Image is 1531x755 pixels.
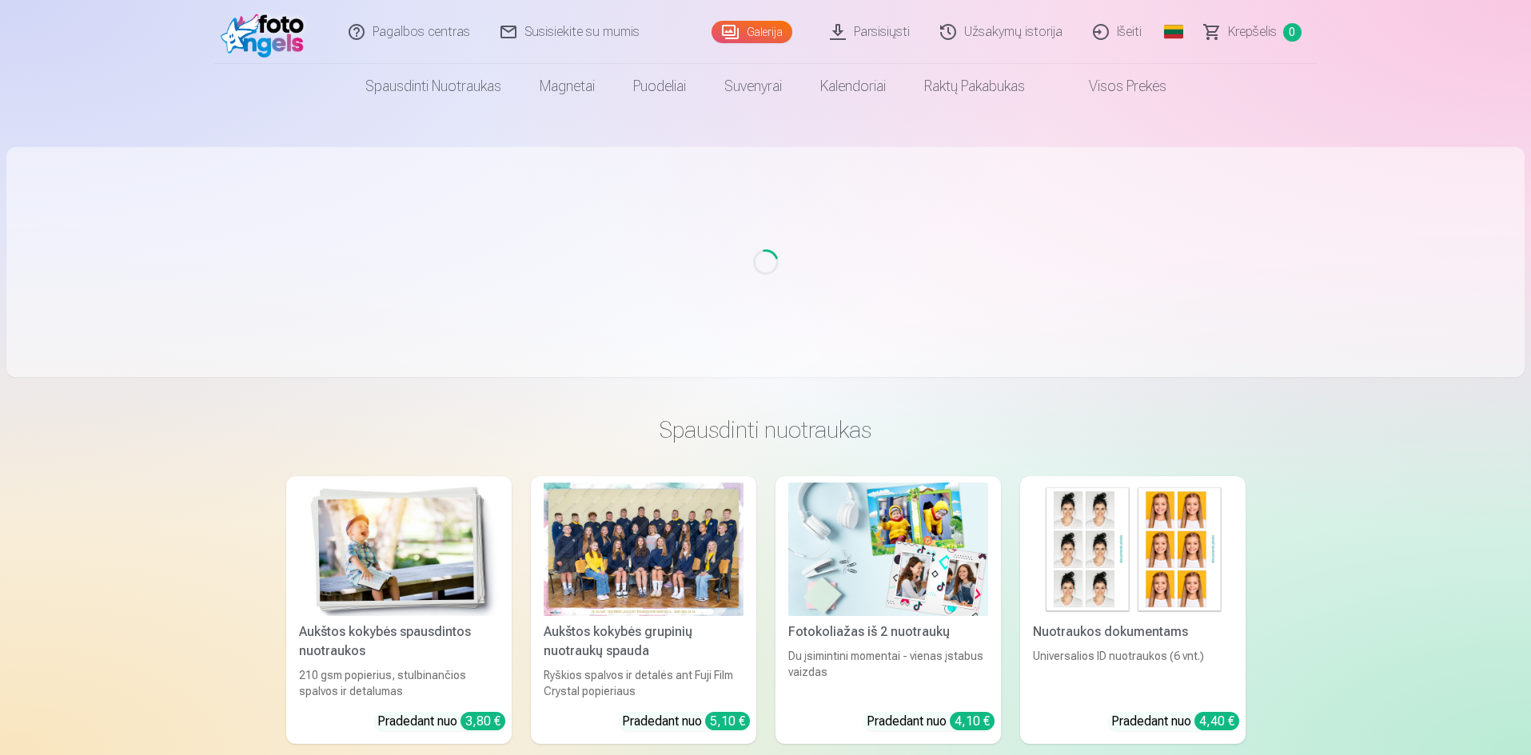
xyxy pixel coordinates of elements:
[221,6,313,58] img: /fa2
[293,622,505,661] div: Aukštos kokybės spausdintos nuotraukos
[705,712,750,730] div: 5,10 €
[1283,23,1302,42] span: 0
[1033,483,1233,616] img: Nuotraukos dokumentams
[950,712,995,730] div: 4,10 €
[1194,712,1239,730] div: 4,40 €
[867,712,995,731] div: Pradedant nuo
[622,712,750,731] div: Pradedant nuo
[537,622,750,661] div: Aukštos kokybės grupinių nuotraukų spauda
[1020,476,1246,744] a: Nuotraukos dokumentamsNuotraukos dokumentamsUniversalios ID nuotraukos (6 vnt.)Pradedant nuo 4,40 €
[705,64,801,109] a: Suvenyrai
[1111,712,1239,731] div: Pradedant nuo
[520,64,614,109] a: Magnetai
[905,64,1044,109] a: Raktų pakabukas
[1228,22,1277,42] span: Krepšelis
[775,476,1001,744] a: Fotokoliažas iš 2 nuotraukųFotokoliažas iš 2 nuotraukųDu įsimintini momentai - vienas įstabus vai...
[614,64,705,109] a: Puodeliai
[537,667,750,699] div: Ryškios spalvos ir detalės ant Fuji Film Crystal popieriaus
[286,476,512,744] a: Aukštos kokybės spausdintos nuotraukos Aukštos kokybės spausdintos nuotraukos210 gsm popierius, s...
[788,483,988,616] img: Fotokoliažas iš 2 nuotraukų
[1027,622,1239,642] div: Nuotraukos dokumentams
[782,648,995,699] div: Du įsimintini momentai - vienas įstabus vaizdas
[1044,64,1186,109] a: Visos prekės
[460,712,505,730] div: 3,80 €
[1027,648,1239,699] div: Universalios ID nuotraukos (6 vnt.)
[299,415,1233,444] h3: Spausdinti nuotraukas
[377,712,505,731] div: Pradedant nuo
[782,622,995,642] div: Fotokoliažas iš 2 nuotraukų
[346,64,520,109] a: Spausdinti nuotraukas
[531,476,756,744] a: Aukštos kokybės grupinių nuotraukų spaudaRyškios spalvos ir detalės ant Fuji Film Crystal popieri...
[801,64,905,109] a: Kalendoriai
[299,483,499,616] img: Aukštos kokybės spausdintos nuotraukos
[293,667,505,699] div: 210 gsm popierius, stulbinančios spalvos ir detalumas
[712,21,792,43] a: Galerija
